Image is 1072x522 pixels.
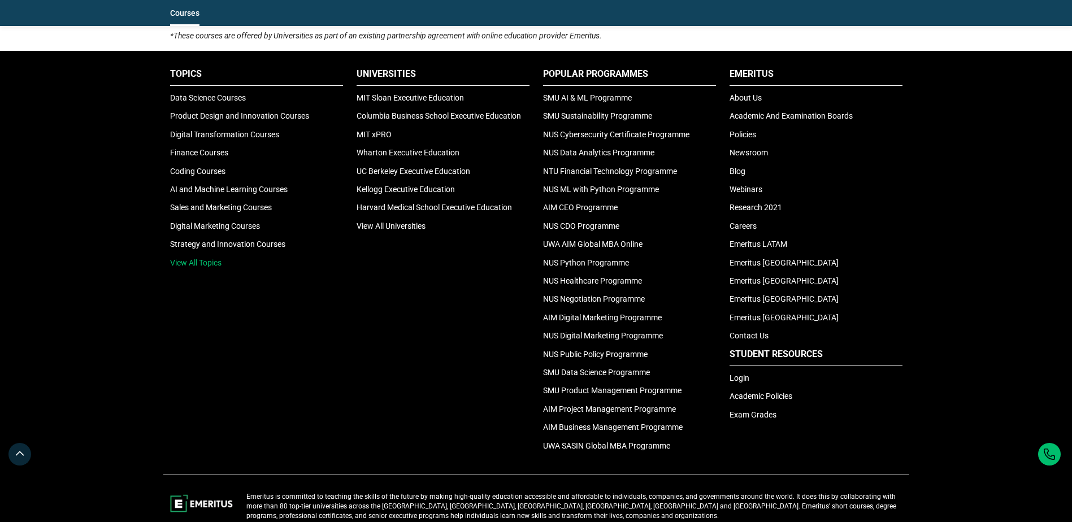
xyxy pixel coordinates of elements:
[357,148,459,157] a: Wharton Executive Education
[543,294,645,303] a: NUS Negotiation Programme
[543,148,654,157] a: NUS Data Analytics Programme
[357,93,464,102] a: MIT Sloan Executive Education
[170,167,225,176] a: Coding Courses
[170,492,233,515] img: footer-logo
[543,258,629,267] a: NUS Python Programme
[543,386,682,395] a: SMU Product Management Programme
[543,313,662,322] a: AIM Digital Marketing Programme
[543,93,632,102] a: SMU AI & ML Programme
[730,410,776,419] a: Exam Grades
[357,185,455,194] a: Kellogg Executive Education
[357,203,512,212] a: Harvard Medical School Executive Education
[730,167,745,176] a: Blog
[543,185,659,194] a: NUS ML with Python Programme
[730,373,749,382] a: Login
[170,93,246,102] a: Data Science Courses
[543,167,677,176] a: NTU Financial Technology Programme
[357,111,521,120] a: Columbia Business School Executive Education
[357,167,470,176] a: UC Berkeley Executive Education
[730,258,839,267] a: Emeritus [GEOGRAPHIC_DATA]
[730,111,853,120] a: Academic And Examination Boards
[357,130,392,139] a: MIT xPRO
[170,130,279,139] a: Digital Transformation Courses
[730,294,839,303] a: Emeritus [GEOGRAPHIC_DATA]
[730,221,757,230] a: Careers
[730,313,839,322] a: Emeritus [GEOGRAPHIC_DATA]
[170,148,228,157] a: Finance Courses
[543,240,643,249] a: UWA AIM Global MBA Online
[543,423,683,432] a: AIM Business Management Programme
[543,350,648,359] a: NUS Public Policy Programme
[543,203,618,212] a: AIM CEO Programme
[730,130,756,139] a: Policies
[543,130,689,139] a: NUS Cybersecurity Certificate Programme
[730,203,782,212] a: Research 2021
[357,221,426,230] a: View All Universities
[730,93,762,102] a: About Us
[543,276,642,285] a: NUS Healthcare Programme
[543,221,619,230] a: NUS CDO Programme
[543,331,663,340] a: NUS Digital Marketing Programme
[170,185,288,194] a: AI and Machine Learning Courses
[730,240,787,249] a: Emeritus LATAM
[170,31,602,40] i: *These courses are offered by Universities as part of an existing partnership agreement with onli...
[543,368,650,377] a: SMU Data Science Programme
[170,111,309,120] a: Product Design and Innovation Courses
[730,185,762,194] a: Webinars
[543,111,652,120] a: SMU Sustainability Programme
[730,276,839,285] a: Emeritus [GEOGRAPHIC_DATA]
[730,391,792,401] a: Academic Policies
[730,331,769,340] a: Contact Us
[246,492,902,520] p: Emeritus is committed to teaching the skills of the future by making high-quality education acces...
[730,148,768,157] a: Newsroom
[170,258,222,267] a: View All Topics
[543,404,676,414] a: AIM Project Management Programme
[170,203,272,212] a: Sales and Marketing Courses
[170,221,260,230] a: Digital Marketing Courses
[543,441,670,450] a: UWA SASIN Global MBA Programme
[170,240,285,249] a: Strategy and Innovation Courses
